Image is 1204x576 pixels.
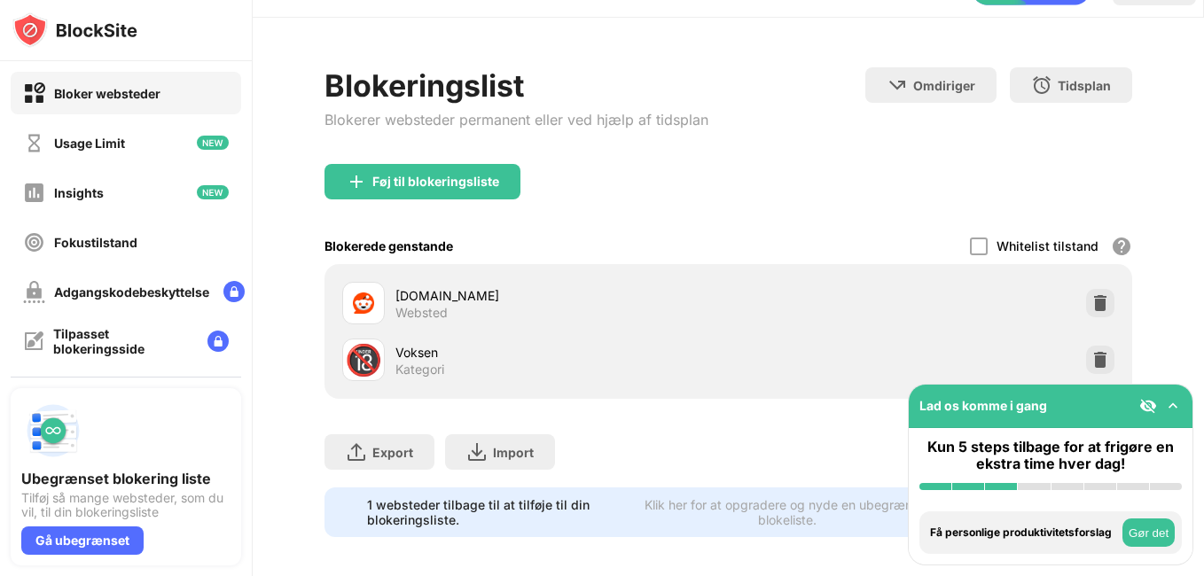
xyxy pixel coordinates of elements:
img: logo-blocksite.svg [12,12,137,48]
img: block-on.svg [23,82,45,105]
button: Gør det [1122,518,1175,547]
div: Kategori [395,362,444,378]
img: password-protection-off.svg [23,281,45,303]
img: new-icon.svg [197,136,229,150]
div: Bloker websteder [54,86,160,101]
img: favicons [353,292,374,314]
img: new-icon.svg [197,185,229,199]
div: Ubegrænset blokering liste [21,470,231,487]
img: lock-menu.svg [223,281,245,302]
div: Voksen [395,343,728,362]
div: [DOMAIN_NAME] [395,286,728,305]
div: Adgangskodebeskyttelse [54,284,209,300]
div: Tidsplan [1058,78,1111,93]
div: Blokerede genstande [324,238,453,253]
img: focus-off.svg [23,231,45,253]
div: Føj til blokeringsliste [372,175,499,189]
img: insights-off.svg [23,182,45,204]
div: Gå ubegrænset [21,526,144,555]
div: Export [372,445,413,460]
div: Tilføj så mange websteder, som du vil, til din blokeringsliste [21,491,231,519]
div: Få personlige produktivitetsforslag [930,526,1118,539]
img: eye-not-visible.svg [1139,397,1157,415]
div: 🔞 [345,342,382,378]
div: 1 websteder tilbage til at tilføje til din blokeringsliste. [367,497,631,527]
div: Klik her for at opgradere og nyde en ubegrænset blokeliste. [643,497,932,527]
div: Usage Limit [54,136,125,151]
div: Insights [54,185,104,200]
img: time-usage-off.svg [23,132,45,154]
img: customize-block-page-off.svg [23,331,44,352]
div: Websted [395,305,448,321]
img: push-block-list.svg [21,399,85,463]
div: Import [493,445,534,460]
div: Whitelist tilstand [997,238,1098,253]
div: Omdiriger [913,78,975,93]
div: Kun 5 steps tilbage for at frigøre en ekstra time hver dag! [919,439,1182,472]
div: Fokustilstand [54,235,137,250]
div: Blokerer websteder permanent eller ved hjælp af tidsplan [324,111,708,128]
div: Blokeringslist [324,67,708,104]
div: Tilpasset blokeringsside [53,326,193,356]
img: lock-menu.svg [207,331,229,352]
div: Lad os komme i gang [919,398,1047,413]
img: omni-setup-toggle.svg [1164,397,1182,415]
